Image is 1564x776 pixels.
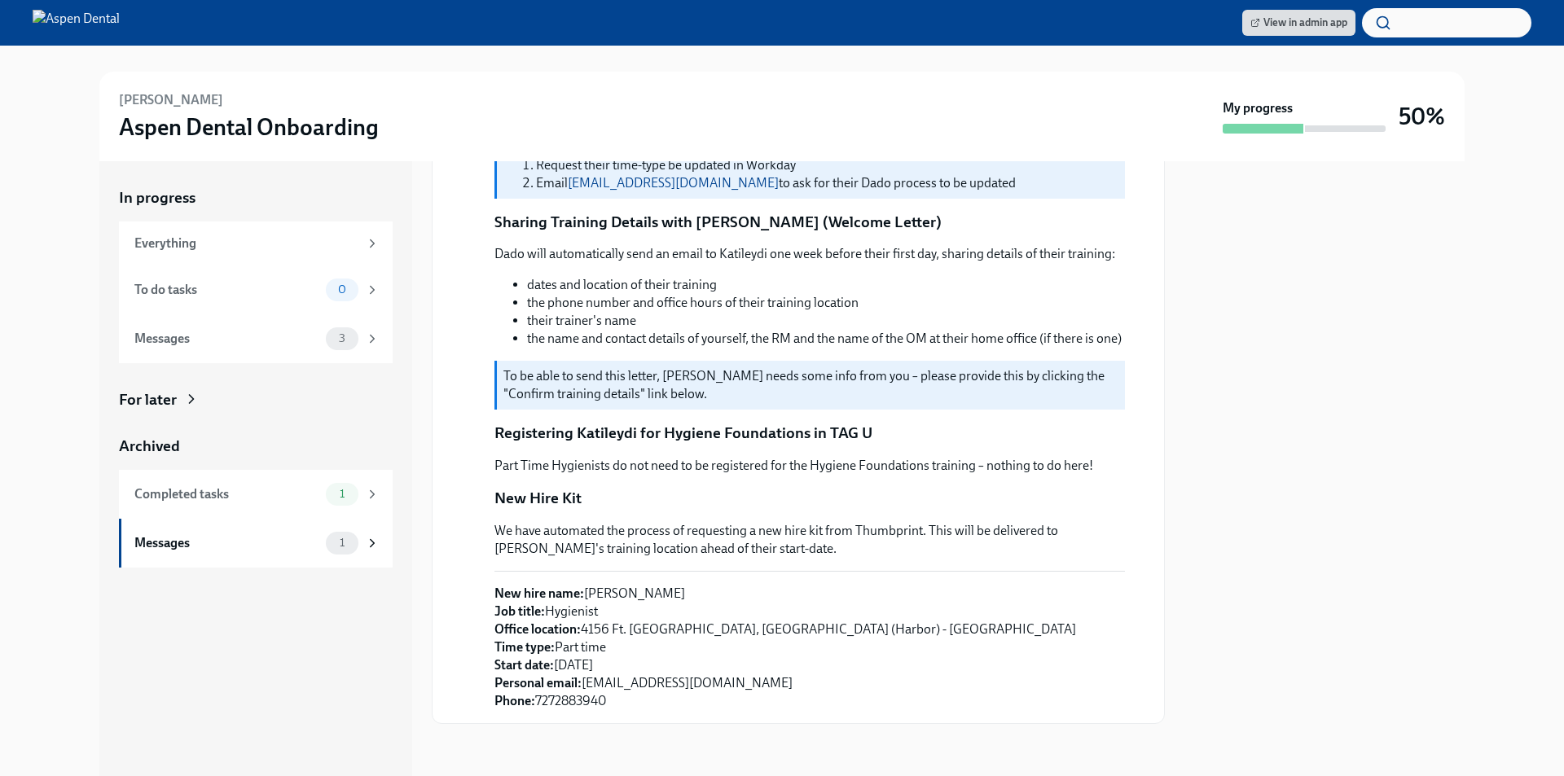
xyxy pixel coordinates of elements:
a: To do tasks0 [119,265,393,314]
p: Sharing Training Details with [PERSON_NAME] (Welcome Letter) [494,212,942,233]
a: For later [119,389,393,410]
li: their trainer's name [527,312,1122,330]
span: 0 [328,283,356,296]
a: Messages1 [119,519,393,568]
p: To be able to send this letter, [PERSON_NAME] needs some info from you – please provide this by c... [503,367,1118,403]
div: Messages [134,330,319,348]
p: Part Time Hygienists do not need to be registered for the Hygiene Foundations training – nothing ... [494,457,1093,475]
a: View in admin app [1242,10,1355,36]
img: Aspen Dental [33,10,120,36]
span: 1 [330,537,354,549]
li: Request their time-type be updated in Workday [536,156,1118,174]
p: Dado will automatically send an email to Katileydi one week before their first day, sharing detai... [494,245,1122,263]
a: [EMAIL_ADDRESS][DOMAIN_NAME] [568,175,779,191]
div: Messages [134,534,319,552]
strong: Time type: [494,639,555,655]
a: In progress [119,187,393,208]
strong: My progress [1223,99,1293,117]
span: 1 [330,488,354,500]
strong: Office location: [494,621,581,637]
div: For later [119,389,177,410]
h3: Aspen Dental Onboarding [119,112,379,142]
p: [PERSON_NAME] Hygienist 4156 Ft. [GEOGRAPHIC_DATA], [GEOGRAPHIC_DATA] (Harbor) - [GEOGRAPHIC_DATA... [494,585,1076,710]
span: View in admin app [1250,15,1347,31]
h6: [PERSON_NAME] [119,91,223,109]
div: To do tasks [134,281,319,299]
h3: 50% [1399,102,1445,131]
p: Registering Katileydi for Hygiene Foundations in TAG U [494,423,872,444]
div: Completed tasks [134,485,319,503]
a: Completed tasks1 [119,470,393,519]
strong: Job title: [494,603,545,619]
p: New Hire Kit [494,488,582,509]
p: We have automated the process of requesting a new hire kit from Thumbprint. This will be delivere... [494,522,1125,558]
li: Email to ask for their Dado process to be updated [536,174,1118,192]
strong: New hire name: [494,585,584,601]
li: the phone number and office hours of their training location [527,294,1122,312]
li: the name and contact details of yourself, the RM and the name of the OM at their home office (if ... [527,330,1122,348]
a: Everything [119,221,393,265]
div: Everything [134,235,358,252]
span: 3 [329,332,355,344]
a: Messages3 [119,314,393,363]
strong: Start date: [494,657,554,673]
li: dates and location of their training [527,276,1122,294]
strong: Personal email: [494,675,582,691]
strong: Phone: [494,693,535,708]
a: Archived [119,436,393,457]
